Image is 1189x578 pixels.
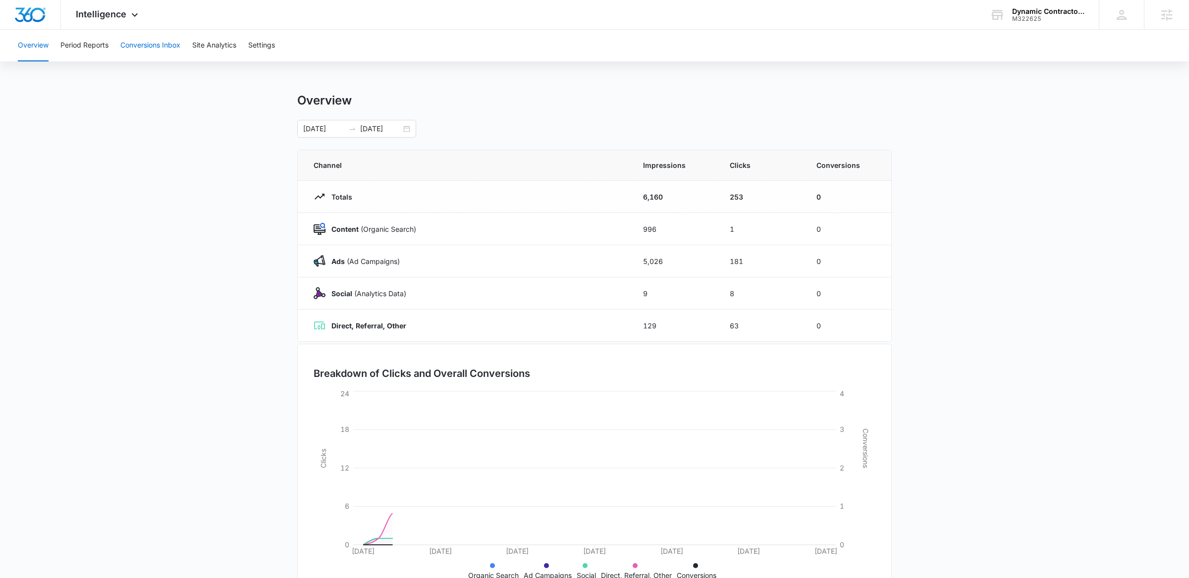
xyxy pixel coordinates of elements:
[120,30,180,61] button: Conversions Inbox
[805,277,891,310] td: 0
[660,547,683,555] tspan: [DATE]
[248,30,275,61] button: Settings
[331,321,406,330] strong: Direct, Referral, Other
[583,547,606,555] tspan: [DATE]
[730,160,793,170] span: Clicks
[325,288,406,299] p: (Analytics Data)
[331,257,345,265] strong: Ads
[331,289,352,298] strong: Social
[840,464,844,472] tspan: 2
[631,310,718,342] td: 129
[737,547,760,555] tspan: [DATE]
[718,213,805,245] td: 1
[345,502,349,510] tspan: 6
[314,255,325,267] img: Ads
[1012,15,1084,22] div: account id
[325,224,416,234] p: (Organic Search)
[1012,7,1084,15] div: account name
[643,160,706,170] span: Impressions
[314,287,325,299] img: Social
[840,502,844,510] tspan: 1
[718,181,805,213] td: 253
[718,245,805,277] td: 181
[303,123,344,134] input: Start date
[631,277,718,310] td: 9
[805,310,891,342] td: 0
[631,245,718,277] td: 5,026
[340,425,349,433] tspan: 18
[319,449,327,468] tspan: Clicks
[60,30,108,61] button: Period Reports
[840,425,844,433] tspan: 3
[631,213,718,245] td: 996
[348,125,356,133] span: to
[816,160,875,170] span: Conversions
[352,547,375,555] tspan: [DATE]
[805,181,891,213] td: 0
[192,30,236,61] button: Site Analytics
[76,9,126,19] span: Intelligence
[840,540,844,549] tspan: 0
[360,123,401,134] input: End date
[297,93,352,108] h1: Overview
[718,277,805,310] td: 8
[340,389,349,398] tspan: 24
[631,181,718,213] td: 6,160
[862,428,870,468] tspan: Conversions
[506,547,529,555] tspan: [DATE]
[314,223,325,235] img: Content
[814,547,837,555] tspan: [DATE]
[331,225,359,233] strong: Content
[325,256,400,266] p: (Ad Campaigns)
[18,30,49,61] button: Overview
[348,125,356,133] span: swap-right
[314,366,530,381] h3: Breakdown of Clicks and Overall Conversions
[429,547,452,555] tspan: [DATE]
[805,245,891,277] td: 0
[325,192,352,202] p: Totals
[718,310,805,342] td: 63
[840,389,844,398] tspan: 4
[345,540,349,549] tspan: 0
[340,464,349,472] tspan: 12
[805,213,891,245] td: 0
[314,160,619,170] span: Channel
